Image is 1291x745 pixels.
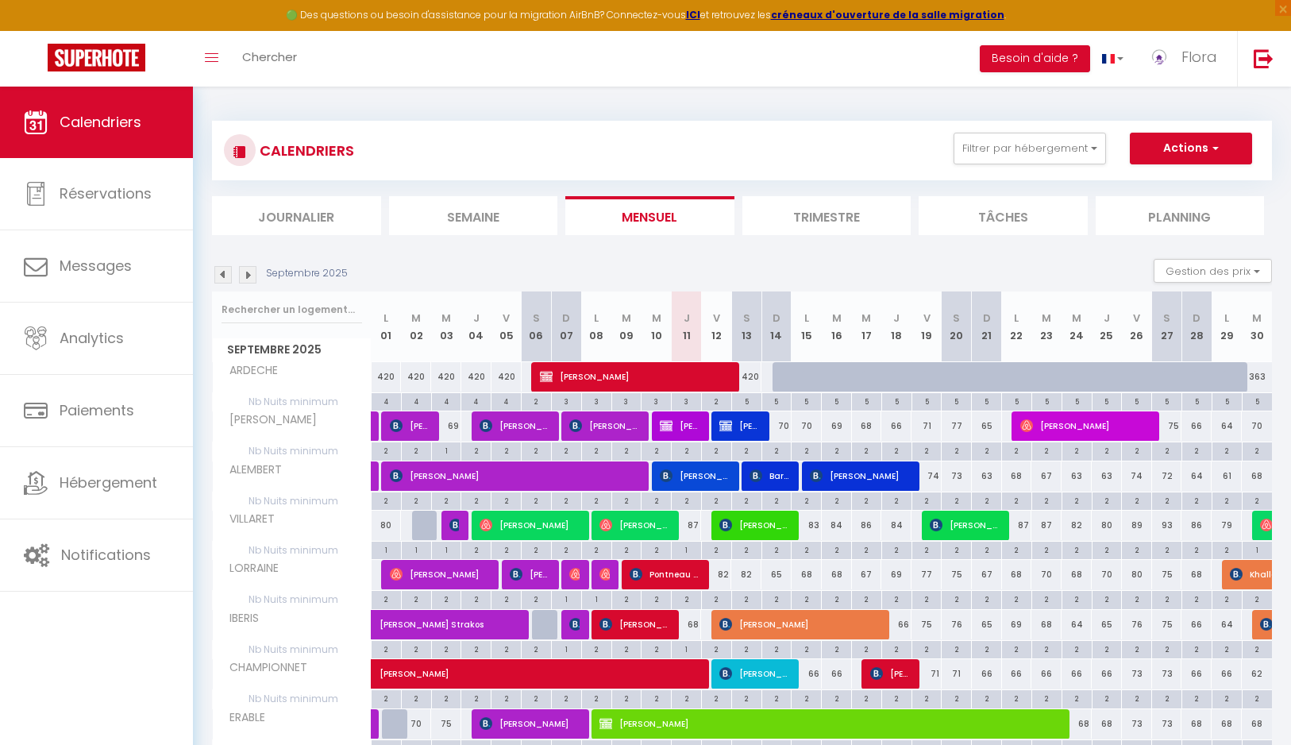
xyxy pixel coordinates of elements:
span: [PERSON_NAME] [599,559,609,589]
span: [PERSON_NAME] [660,411,699,441]
div: 2 [522,442,551,457]
span: [PERSON_NAME] [540,361,726,392]
div: 74 [1122,461,1152,491]
div: 2 [762,492,792,508]
img: logout [1254,48,1274,68]
div: 82 [1062,511,1092,540]
button: Filtrer par hébergement [954,133,1106,164]
div: 5 [792,393,821,408]
div: 4 [372,393,401,408]
span: [PERSON_NAME] [480,510,577,540]
div: 87 [1031,511,1062,540]
div: 66 [881,411,911,441]
span: [PERSON_NAME] [390,411,429,441]
div: 2 [1032,542,1062,557]
div: 5 [1182,393,1212,408]
h3: CALENDRIERS [256,133,354,168]
div: 2 [1182,492,1212,508]
div: 363 [1242,362,1272,392]
th: 05 [491,291,522,362]
div: 2 [882,442,911,457]
th: 29 [1212,291,1242,362]
div: 79 [1212,511,1242,540]
span: Hébergement [60,473,157,492]
li: Planning [1096,196,1265,235]
abbr: L [594,311,599,326]
span: [PERSON_NAME][GEOGRAPHIC_DATA] [930,510,998,540]
div: 2 [822,442,851,457]
span: Messages [60,256,132,276]
abbr: M [1252,311,1262,326]
th: 27 [1152,291,1182,362]
abbr: M [652,311,661,326]
abbr: J [684,311,690,326]
div: 2 [972,542,1001,557]
span: Paiements [60,400,134,420]
abbr: V [503,311,510,326]
div: 2 [1122,492,1151,508]
abbr: M [622,311,631,326]
span: Chercher [242,48,297,65]
div: 2 [1212,442,1242,457]
span: [PERSON_NAME] [390,559,487,589]
span: [PERSON_NAME] [390,461,634,491]
th: 03 [431,291,461,362]
div: 5 [762,393,792,408]
abbr: V [923,311,931,326]
div: 2 [702,492,731,508]
div: 2 [792,492,821,508]
div: 68 [852,411,882,441]
div: 2 [522,542,551,557]
div: 2 [402,442,431,457]
th: 18 [881,291,911,362]
div: 2 [792,542,821,557]
abbr: J [893,311,900,326]
div: 3 [642,393,671,408]
abbr: J [473,311,480,326]
div: 89 [1122,511,1152,540]
div: 80 [372,511,402,540]
abbr: V [713,311,720,326]
span: [PERSON_NAME] [719,510,788,540]
div: 5 [1212,393,1242,408]
div: 2 [882,492,911,508]
abbr: L [804,311,809,326]
div: 420 [731,362,761,392]
span: [PERSON_NAME] [599,609,668,639]
div: 2 [642,442,671,457]
div: 2 [461,542,491,557]
div: 5 [1032,393,1062,408]
li: Tâches [919,196,1088,235]
div: 5 [1062,393,1092,408]
div: 84 [881,511,911,540]
iframe: Chat [1224,674,1279,733]
div: 2 [702,542,731,557]
div: 61 [1212,461,1242,491]
div: 420 [461,362,491,392]
div: 2 [912,542,942,557]
div: 69 [822,411,852,441]
div: 2 [1002,542,1031,557]
div: 2 [1093,542,1122,557]
div: 72 [1152,461,1182,491]
span: [PERSON_NAME] [870,658,909,689]
li: Trimestre [742,196,911,235]
div: 2 [732,542,761,557]
div: 2 [942,442,971,457]
div: 2 [522,492,551,508]
th: 10 [642,291,672,362]
div: 4 [491,393,521,408]
div: 5 [1002,393,1031,408]
div: 4 [461,393,491,408]
abbr: S [533,311,540,326]
span: [PERSON_NAME] [380,650,781,681]
a: ... Flora [1135,31,1237,87]
span: [PERSON_NAME] [719,411,758,441]
abbr: D [773,311,780,326]
div: 71 [911,411,942,441]
div: 66 [1181,411,1212,441]
div: 2 [912,442,942,457]
div: 2 [1152,492,1181,508]
abbr: L [1224,311,1229,326]
div: 3 [672,393,701,408]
